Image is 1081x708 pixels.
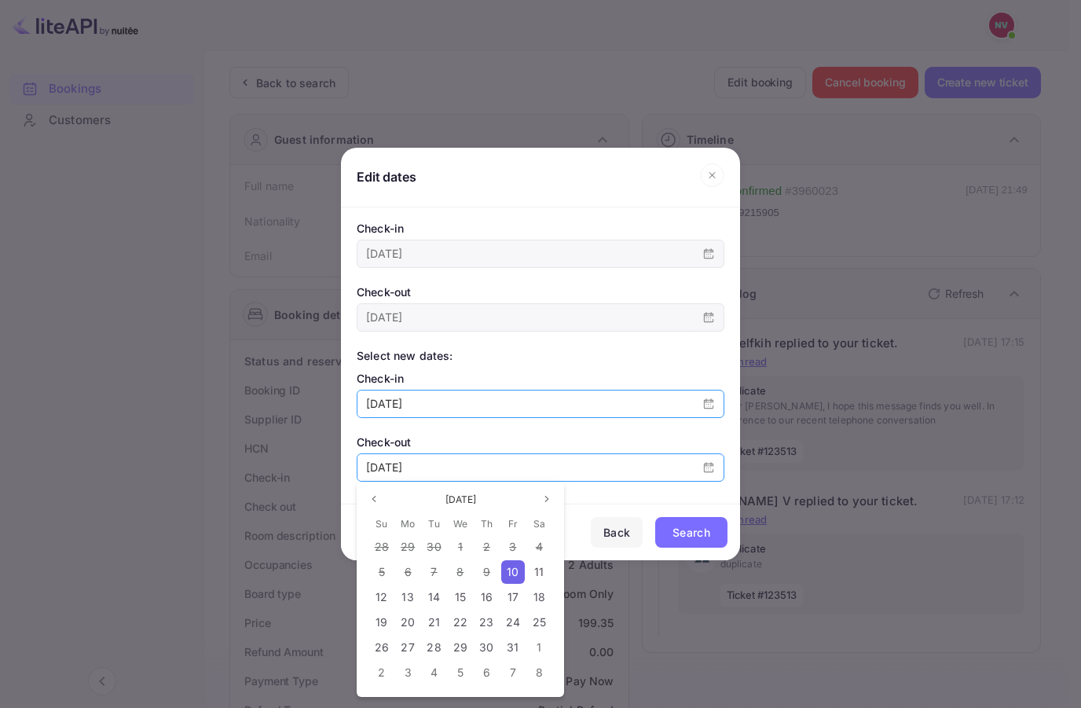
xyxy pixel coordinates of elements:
[394,635,420,660] div: 27 Oct 2025
[421,512,447,534] div: Tuesday
[394,559,420,585] div: 06 Oct 2025
[453,640,467,654] span: 29
[479,640,493,654] span: 30
[510,666,516,679] span: 7
[500,534,526,559] div: 03 Oct 2025
[405,565,412,578] span: 6
[479,615,493,629] span: 23
[506,615,520,629] span: 24
[603,523,630,542] div: Back
[401,515,415,534] span: Mo
[428,515,439,534] span: Tu
[368,512,552,685] div: Oct 2025
[376,590,387,603] span: 12
[401,540,415,553] span: 29
[526,512,552,534] div: Saturday
[394,610,420,635] div: 20 Oct 2025
[421,660,447,685] div: 04 Nov 2025
[507,640,519,654] span: 31
[509,540,516,553] span: 3
[394,534,420,559] div: 29 Sep 2025
[447,512,473,534] div: Wednesday
[474,610,500,635] div: 23 Oct 2025
[368,512,394,534] div: Sunday
[537,490,556,508] button: Next month
[439,490,482,509] button: Select month
[526,610,552,635] div: 25 Oct 2025
[534,565,544,578] span: 11
[431,666,438,679] span: 4
[526,585,552,610] div: 18 Oct 2025
[458,540,463,553] span: 1
[533,615,546,629] span: 25
[394,585,420,610] div: 13 Oct 2025
[368,660,394,685] div: 02 Nov 2025
[508,590,519,603] span: 17
[428,590,440,603] span: 14
[500,512,526,534] div: Friday
[537,640,541,654] span: 1
[357,284,724,300] div: Check-out
[507,565,519,578] span: 10
[474,660,500,685] div: 06 Nov 2025
[401,590,413,603] span: 13
[394,660,420,685] div: 03 Nov 2025
[357,347,724,364] div: Select new dates:
[526,660,552,685] div: 08 Nov 2025
[474,585,500,610] div: 16 Oct 2025
[427,540,441,553] span: 30
[357,169,416,185] div: Edit dates
[526,559,552,585] div: 11 Oct 2025
[474,534,500,559] div: 02 Oct 2025
[447,660,473,685] div: 05 Nov 2025
[536,666,543,679] span: 8
[474,512,500,534] div: Thursday
[500,660,526,685] div: 07 Nov 2025
[421,610,447,635] div: 21 Oct 2025
[378,666,385,679] span: 2
[672,523,710,542] div: Search
[379,565,385,578] span: 5
[421,534,447,559] div: 30 Sep 2025
[474,635,500,660] div: 30 Oct 2025
[401,640,414,654] span: 27
[542,494,551,504] svg: page next
[421,559,447,585] div: 07 Oct 2025
[526,534,552,559] div: 04 Oct 2025
[431,565,437,578] span: 7
[375,640,389,654] span: 26
[421,635,447,660] div: 28 Oct 2025
[447,610,473,635] div: 22 Oct 2025
[591,517,643,548] button: Back
[376,515,387,534] span: Su
[357,454,694,481] input: yyyy-MM-dd
[368,610,394,635] div: 19 Oct 2025
[368,585,394,610] div: 12 Oct 2025
[453,515,467,534] span: We
[447,635,473,660] div: 29 Oct 2025
[483,565,490,578] span: 9
[405,666,412,679] span: 3
[526,635,552,660] div: 01 Nov 2025
[365,490,383,508] button: Previous month
[421,585,447,610] div: 14 Oct 2025
[368,559,394,585] div: 05 Oct 2025
[481,590,493,603] span: 16
[536,540,543,553] span: 4
[703,462,714,473] svg: calender simple
[447,534,473,559] div: 01 Oct 2025
[394,512,420,534] div: Monday
[533,515,545,534] span: Sa
[500,585,526,610] div: 17 Oct 2025
[483,666,490,679] span: 6
[368,635,394,660] div: 26 Oct 2025
[533,590,545,603] span: 18
[357,434,724,450] div: Check-out
[508,515,518,534] span: Fr
[447,585,473,610] div: 15 Oct 2025
[428,615,440,629] span: 21
[376,615,387,629] span: 19
[703,398,714,409] svg: calender simple
[447,559,473,585] div: 08 Oct 2025
[375,540,389,553] span: 28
